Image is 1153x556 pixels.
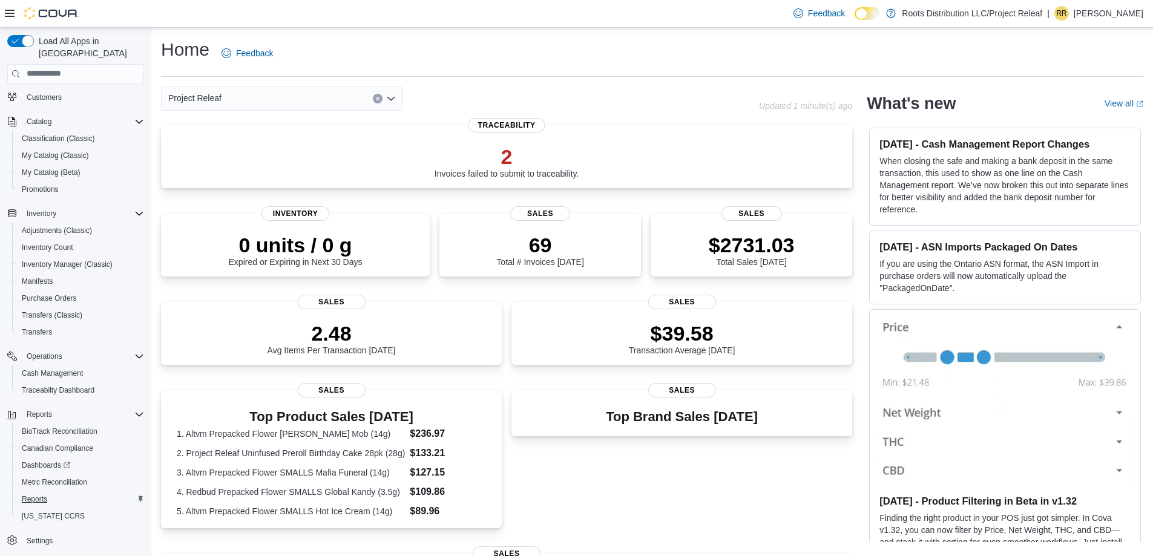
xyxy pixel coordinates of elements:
[161,38,209,62] h1: Home
[27,536,53,546] span: Settings
[22,427,97,436] span: BioTrack Reconciliation
[17,509,90,523] a: [US_STATE] CCRS
[177,486,405,498] dt: 4. Redbud Prepacked Flower SMALLS Global Kandy (3.5g)
[261,206,329,221] span: Inventory
[1136,100,1143,108] svg: External link
[410,427,486,441] dd: $236.97
[1047,6,1050,21] p: |
[268,321,396,355] div: Avg Items Per Transaction [DATE]
[1105,99,1143,108] a: View allExternal link
[17,492,144,506] span: Reports
[12,307,149,324] button: Transfers (Classic)
[808,7,845,19] span: Feedback
[12,457,149,474] a: Dashboards
[1054,6,1069,21] div: rinardo russell
[12,164,149,181] button: My Catalog (Beta)
[17,509,144,523] span: Washington CCRS
[2,532,149,549] button: Settings
[22,511,85,521] span: [US_STATE] CCRS
[12,324,149,341] button: Transfers
[410,446,486,460] dd: $133.21
[229,233,363,267] div: Expired or Expiring in Next 30 Days
[22,533,144,548] span: Settings
[22,168,80,177] span: My Catalog (Beta)
[12,440,149,457] button: Canadian Compliance
[435,145,579,169] p: 2
[410,504,486,518] dd: $89.96
[168,91,222,105] span: Project Releaf
[22,151,89,160] span: My Catalog (Classic)
[435,145,579,178] div: Invoices failed to submit to traceability.
[2,113,149,130] button: Catalog
[12,147,149,164] button: My Catalog (Classic)
[17,475,144,489] span: Metrc Reconciliation
[17,182,64,197] a: Promotions
[22,89,144,104] span: Customers
[629,321,735,345] p: $39.58
[629,321,735,355] div: Transaction Average [DATE]
[22,276,53,286] span: Manifests
[12,365,149,382] button: Cash Management
[177,410,486,424] h3: Top Product Sales [DATE]
[24,7,79,19] img: Cova
[2,406,149,423] button: Reports
[17,424,102,439] a: BioTrack Reconciliation
[22,90,67,105] a: Customers
[22,460,70,470] span: Dashboards
[22,349,67,364] button: Operations
[1056,6,1066,21] span: rr
[879,495,1131,507] h3: [DATE] - Product Filtering in Beta in v1.32
[17,131,144,146] span: Classification (Classic)
[17,131,100,146] a: Classification (Classic)
[22,206,61,221] button: Inventory
[22,114,56,129] button: Catalog
[789,1,850,25] a: Feedback
[410,465,486,480] dd: $127.15
[17,383,99,397] a: Traceabilty Dashboard
[12,239,149,256] button: Inventory Count
[22,385,94,395] span: Traceabilty Dashboard
[17,366,88,381] a: Cash Management
[879,258,1131,294] p: If you are using the Ontario ASN format, the ASN Import in purchase orders will now automatically...
[17,424,144,439] span: BioTrack Reconciliation
[2,348,149,365] button: Operations
[879,241,1131,253] h3: [DATE] - ASN Imports Packaged On Dates
[17,458,75,473] a: Dashboards
[22,349,144,364] span: Operations
[17,458,144,473] span: Dashboards
[22,310,82,320] span: Transfers (Classic)
[721,206,782,221] span: Sales
[17,441,98,456] a: Canadian Compliance
[510,206,571,221] span: Sales
[709,233,795,267] div: Total Sales [DATE]
[12,130,149,147] button: Classification (Classic)
[855,7,880,20] input: Dark Mode
[468,118,545,132] span: Traceability
[22,293,77,303] span: Purchase Orders
[34,35,144,59] span: Load All Apps in [GEOGRAPHIC_DATA]
[648,295,716,309] span: Sales
[17,308,87,322] a: Transfers (Classic)
[17,291,144,306] span: Purchase Orders
[22,407,57,422] button: Reports
[27,209,56,218] span: Inventory
[867,94,956,113] h2: What's new
[12,508,149,525] button: [US_STATE] CCRS
[17,291,82,306] a: Purchase Orders
[22,477,87,487] span: Metrc Reconciliation
[17,257,144,272] span: Inventory Manager (Classic)
[879,138,1131,150] h3: [DATE] - Cash Management Report Changes
[177,505,405,517] dt: 5. Altvm Prepacked Flower SMALLS Hot Ice Cream (14g)
[22,185,59,194] span: Promotions
[373,94,383,103] button: Clear input
[17,148,144,163] span: My Catalog (Classic)
[648,383,716,397] span: Sales
[410,485,486,499] dd: $109.86
[22,534,57,548] a: Settings
[17,325,144,339] span: Transfers
[17,441,144,456] span: Canadian Compliance
[177,428,405,440] dt: 1. Altvm Prepacked Flower [PERSON_NAME] Mob (14g)
[902,6,1042,21] p: Roots Distribution LLC/Project Releaf
[298,295,366,309] span: Sales
[17,240,78,255] a: Inventory Count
